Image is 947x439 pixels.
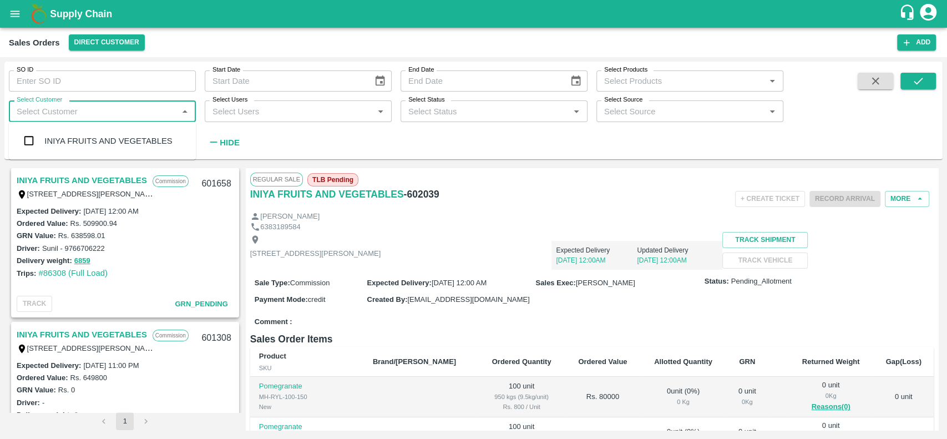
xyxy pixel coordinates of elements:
span: [DATE] 12:00 AM [432,279,487,287]
b: Supply Chain [50,8,112,19]
b: Allotted Quantity [654,357,712,366]
label: Select Customer [17,95,62,104]
div: 950 kgs (9.5kg/unit) [487,392,556,402]
button: Reasons(0) [797,401,864,413]
button: page 1 [116,412,134,430]
label: Select Products [604,65,647,74]
button: Choose date [565,70,586,92]
label: Rs. 0 [58,386,75,394]
button: 0 [74,409,78,422]
p: Expected Delivery [556,245,637,255]
button: Close [178,104,192,119]
div: customer-support [899,4,918,24]
label: - [42,398,44,407]
td: 0 unit [873,377,934,417]
a: INIYA FRUITS AND VEGETABLES [17,327,147,342]
div: INIYA FRUITS AND VEGETABLES [44,135,172,147]
span: GRN_Pending [175,300,227,308]
b: Product [259,352,286,360]
div: account of current user [918,2,938,26]
nav: pagination navigation [93,412,156,430]
label: [STREET_ADDRESS][PERSON_NAME] [27,189,158,198]
input: Enter SO ID [9,70,196,92]
b: Brand/[PERSON_NAME] [373,357,456,366]
span: credit [308,295,326,304]
p: [DATE] 12:00AM [637,255,718,265]
label: Status: [705,276,729,287]
b: Ordered Quantity [492,357,551,366]
p: [DATE] 12:00AM [556,255,637,265]
button: Open [765,74,779,88]
td: Rs. 80000 [565,377,641,417]
h6: Sales Order Items [250,331,934,347]
label: Comment : [255,317,292,327]
label: [STREET_ADDRESS][PERSON_NAME] [27,344,158,352]
button: open drawer [2,1,28,27]
strong: Hide [220,138,239,147]
label: Rs. 638598.01 [58,231,105,240]
span: Commission [290,279,330,287]
a: INIYA FRUITS AND VEGETABLES [17,173,147,188]
button: Open [373,104,388,119]
button: Track Shipment [722,232,808,248]
label: GRN Value: [17,386,56,394]
a: INIYA FRUITS AND VEGETABLES [250,186,404,202]
label: Ordered Value: [17,219,68,228]
label: Trips: [17,269,36,277]
label: Expected Delivery : [17,207,81,215]
span: Please dispatch the trip before ending [809,194,880,203]
h6: - 602039 [404,186,439,202]
p: [PERSON_NAME] [260,211,320,222]
button: 6859 [74,255,90,268]
label: SO ID [17,65,33,74]
button: Hide [205,133,242,152]
b: GRN [739,357,755,366]
label: Expected Delivery : [367,279,431,287]
div: 0 Kg [797,391,864,401]
p: Pomegranate [259,422,355,432]
span: Regular Sale [250,173,303,186]
label: Created By : [367,295,407,304]
div: New [259,402,355,412]
label: [DATE] 12:00 AM [83,207,138,215]
button: Choose date [369,70,391,92]
input: Select Status [404,104,566,118]
p: Commission [153,175,189,187]
span: [PERSON_NAME] [576,279,635,287]
p: Commission [153,330,189,341]
label: Rs. 649800 [70,374,107,382]
label: Delivery weight: [17,256,72,265]
input: Select Customer [12,104,174,118]
label: Rs. 509900.94 [70,219,117,228]
div: Sales Orders [9,36,60,50]
div: 601658 [195,171,237,197]
input: Select Products [600,74,762,88]
input: Start Date [205,70,365,92]
div: 0 unit [735,386,759,407]
div: 601308 [195,325,237,351]
label: End Date [408,65,434,74]
b: Ordered Value [578,357,627,366]
b: Returned Weight [802,357,860,366]
label: [DATE] 11:00 PM [83,361,139,370]
label: Sale Type : [255,279,290,287]
label: Driver: [17,398,40,407]
label: Select Source [604,95,642,104]
b: Gap(Loss) [885,357,921,366]
div: MH-RYL-100-150 [259,392,355,402]
input: Select Source [600,104,762,118]
label: GRN Value: [17,231,56,240]
button: Add [897,34,936,51]
p: Updated Delivery [637,245,718,255]
div: Rs. 800 / Unit [487,402,556,412]
label: Ordered Value: [17,374,68,382]
label: Sales Exec : [536,279,576,287]
div: 0 unit ( 0 %) [649,386,717,407]
p: [STREET_ADDRESS][PERSON_NAME] [250,249,381,259]
div: 0 unit [797,380,864,413]
input: Select Users [208,104,370,118]
label: Start Date [212,65,240,74]
div: 0 Kg [649,397,717,407]
img: logo [28,3,50,25]
button: Select DC [69,34,145,51]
